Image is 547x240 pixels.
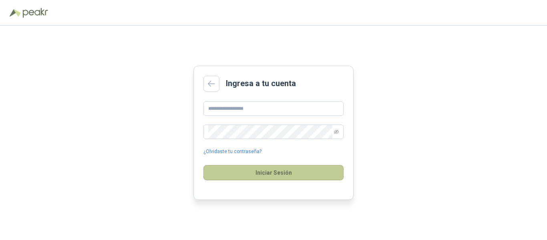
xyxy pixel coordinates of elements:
[203,165,344,180] button: Iniciar Sesión
[203,148,261,155] a: ¿Olvidaste tu contraseña?
[226,77,296,90] h2: Ingresa a tu cuenta
[22,8,48,18] img: Peakr
[334,129,339,134] span: eye-invisible
[10,9,21,17] img: Logo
